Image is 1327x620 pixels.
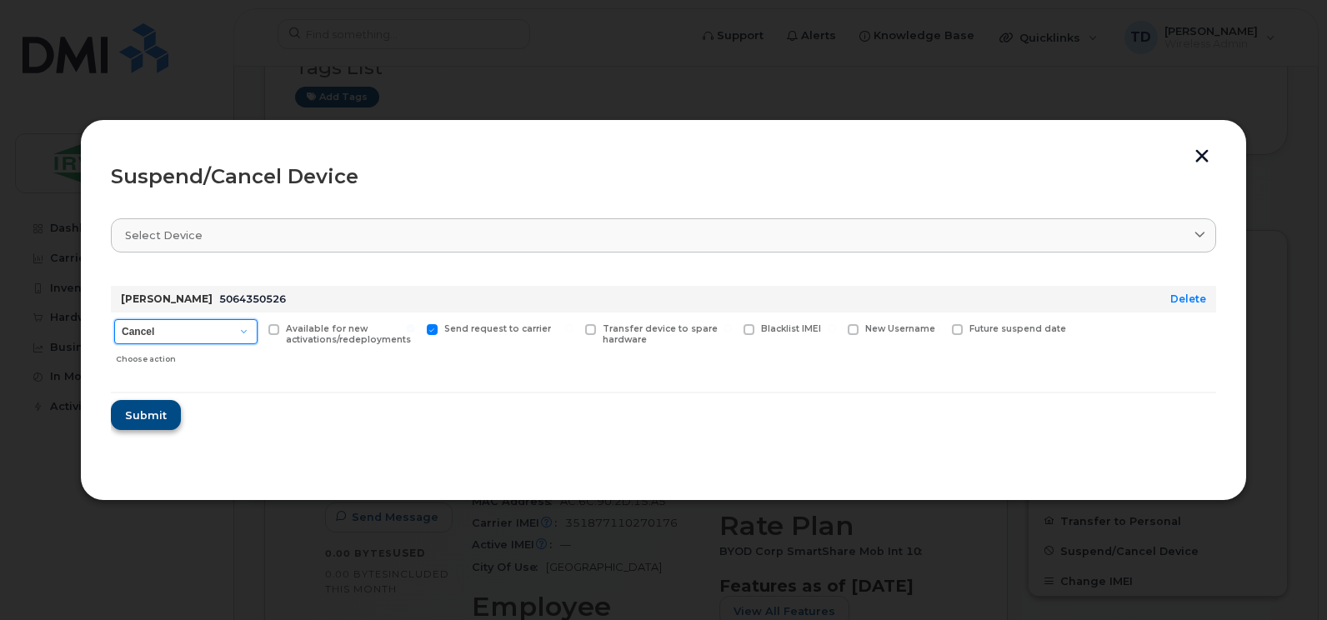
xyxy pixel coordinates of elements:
[111,167,1216,187] div: Suspend/Cancel Device
[219,292,286,305] span: 5064350526
[724,324,732,332] input: Blacklist IMEI
[565,324,573,332] input: Transfer device to spare hardware
[969,323,1066,334] span: Future suspend date
[828,324,836,332] input: New Username
[932,324,940,332] input: Future suspend date
[286,323,411,345] span: Available for new activations/redeployments
[761,323,821,334] span: Blacklist IMEI
[248,324,257,332] input: Available for new activations/redeployments
[407,324,415,332] input: Send request to carrier
[865,323,935,334] span: New Username
[444,323,551,334] span: Send request to carrier
[116,346,258,366] div: Choose action
[603,323,718,345] span: Transfer device to spare hardware
[1170,292,1206,305] a: Delete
